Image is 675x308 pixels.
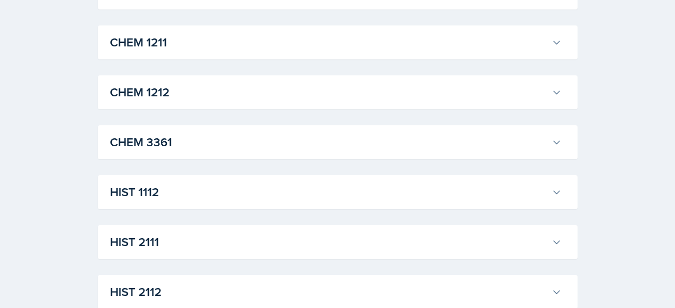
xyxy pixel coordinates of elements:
h3: CHEM 1212 [110,83,548,101]
h3: CHEM 3361 [110,133,548,151]
h3: CHEM 1211 [110,33,548,51]
h3: HIST 2112 [110,283,548,301]
button: HIST 2112 [108,281,564,303]
button: CHEM 3361 [108,131,564,153]
button: CHEM 1212 [108,81,564,103]
button: HIST 1112 [108,181,564,203]
button: HIST 2111 [108,231,564,253]
button: CHEM 1211 [108,31,564,53]
h3: HIST 2111 [110,233,548,251]
h3: HIST 1112 [110,183,548,201]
